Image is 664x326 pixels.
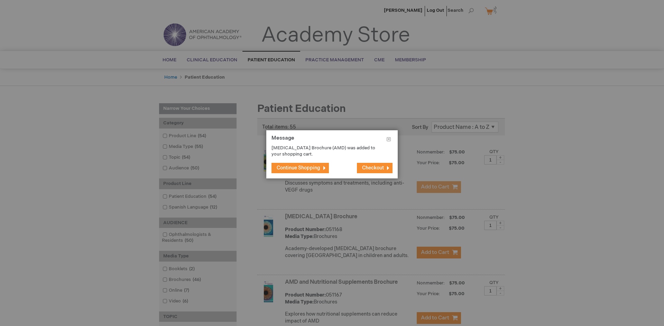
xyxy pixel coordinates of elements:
[357,163,393,173] button: Checkout
[271,145,382,158] p: [MEDICAL_DATA] Brochure (AMD) was added to your shopping cart.
[277,165,320,171] span: Continue Shopping
[362,165,384,171] span: Checkout
[271,135,393,145] h1: Message
[271,163,329,173] button: Continue Shopping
